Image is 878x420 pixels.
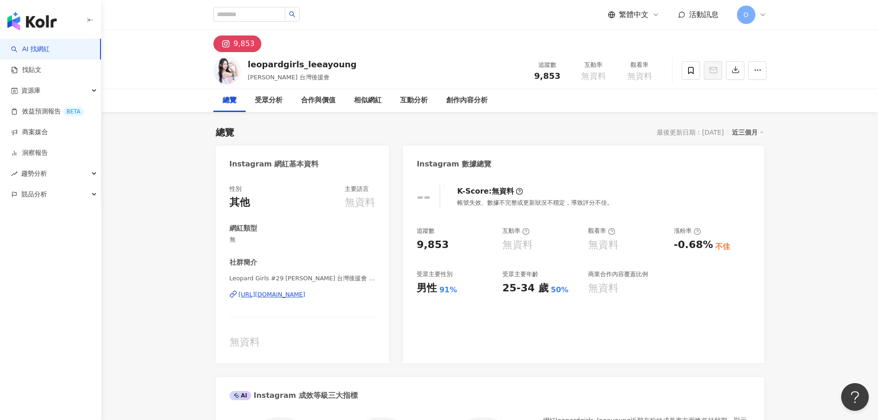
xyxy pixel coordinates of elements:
a: 洞察報告 [11,148,48,158]
div: 9,853 [234,37,255,50]
span: 繁體中文 [619,10,648,20]
span: 無資料 [627,71,652,81]
div: 受眾分析 [255,95,283,106]
div: 無資料 [588,238,619,252]
div: 無資料 [492,186,514,196]
div: 合作與價值 [301,95,336,106]
div: 創作內容分析 [446,95,488,106]
div: 無資料 [588,281,619,296]
div: leopardgirls_leeayoung [248,59,357,70]
div: 相似網紅 [354,95,382,106]
div: 無資料 [230,335,376,349]
div: 9,853 [417,238,449,252]
span: search [289,11,295,18]
div: 主要語言 [345,185,369,193]
div: Instagram 數據總覽 [417,159,491,169]
div: 91% [439,285,457,295]
div: 互動分析 [400,95,428,106]
div: 互動率 [576,60,611,70]
span: rise [11,171,18,177]
a: 商案媒合 [11,128,48,137]
span: 無 [230,236,376,244]
div: 無資料 [345,195,375,210]
div: 最後更新日期：[DATE] [657,129,724,136]
div: 無資料 [502,238,533,252]
div: -- [417,187,430,206]
div: 社群簡介 [230,258,257,267]
div: 不佳 [715,242,730,252]
div: 追蹤數 [417,227,435,235]
div: 受眾主要性別 [417,270,453,278]
div: -0.68% [674,238,713,252]
div: 追蹤數 [530,60,565,70]
div: 25-34 歲 [502,281,548,296]
div: Instagram 網紅基本資料 [230,159,319,169]
span: 資源庫 [21,80,41,101]
span: 9,853 [534,71,560,81]
div: 50% [551,285,568,295]
span: 活動訊息 [689,10,719,19]
div: K-Score : [457,186,523,196]
div: Instagram 成效等級三大指標 [230,390,358,401]
img: KOL Avatar [213,57,241,84]
div: 男性 [417,281,437,296]
div: AI [230,391,252,400]
div: 近三個月 [732,126,764,138]
div: 總覽 [223,95,236,106]
iframe: Help Scout Beacon - Open [841,383,869,411]
span: [PERSON_NAME] 台灣後援會 [248,74,330,81]
div: 性別 [230,185,242,193]
div: 互動率 [502,227,530,235]
span: 競品分析 [21,184,47,205]
span: 趨勢分析 [21,163,47,184]
span: Leopard Girls #29 [PERSON_NAME] 台灣後援會 | leopardgirls_leeayoung [230,274,376,283]
a: 找貼文 [11,65,41,75]
a: [URL][DOMAIN_NAME] [230,290,376,299]
button: 9,853 [213,35,262,52]
div: 網紅類型 [230,224,257,233]
div: 觀看率 [588,227,615,235]
span: 無資料 [581,71,606,81]
div: 受眾主要年齡 [502,270,538,278]
div: 漲粉率 [674,227,701,235]
a: searchAI 找網紅 [11,45,50,54]
div: 總覽 [216,126,234,139]
div: 帳號失效、數據不完整或更新狀況不穩定，導致評分不佳。 [457,199,613,207]
div: [URL][DOMAIN_NAME] [239,290,306,299]
div: 觀看率 [622,60,657,70]
div: 商業合作內容覆蓋比例 [588,270,648,278]
a: 效益預測報告BETA [11,107,84,116]
span: O [743,10,748,20]
div: 其他 [230,195,250,210]
img: logo [7,12,57,30]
